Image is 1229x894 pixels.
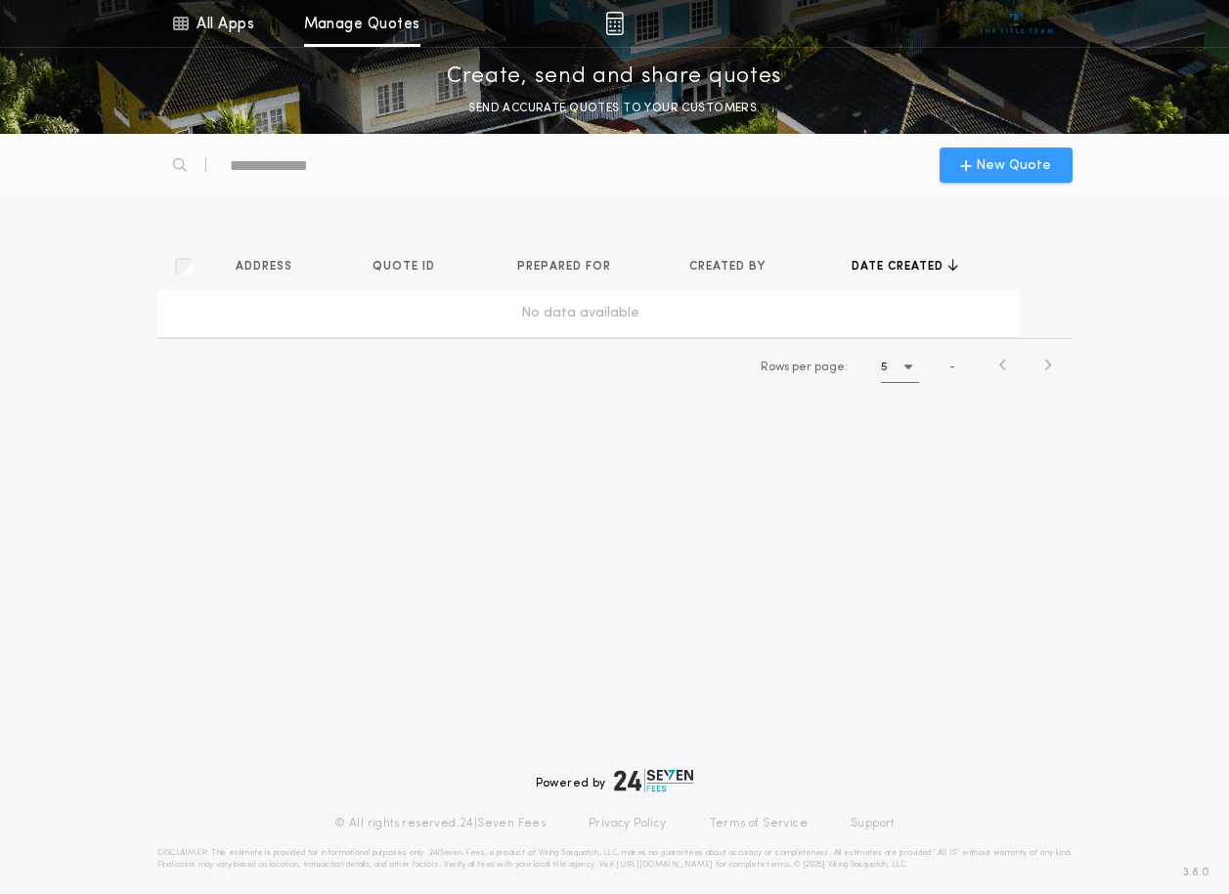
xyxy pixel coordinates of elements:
span: Quote ID [373,259,439,275]
span: Rows per page: [761,362,848,373]
button: Quote ID [373,257,450,277]
a: [URL][DOMAIN_NAME] [616,861,713,869]
a: Privacy Policy [589,816,667,831]
button: 5 [881,352,919,383]
button: Created by [689,257,780,277]
a: Terms of Service [710,816,808,831]
p: © All rights reserved. 24|Seven Fees [334,816,546,831]
img: logo [614,769,694,792]
span: - [949,359,955,376]
span: Date created [852,259,947,275]
button: New Quote [940,148,1073,183]
p: DISCLAIMER: This estimate is provided for informational purposes only. 24|Seven Fees, a product o... [157,847,1073,871]
button: Address [236,257,307,277]
p: Create, send and share quotes [447,62,782,93]
span: Address [236,259,296,275]
h1: 5 [881,358,888,377]
span: 3.8.0 [1183,864,1209,881]
img: img [605,12,624,35]
button: Date created [852,257,958,277]
p: SEND ACCURATE QUOTES TO YOUR CUSTOMERS. [468,99,760,118]
span: Prepared for [517,259,615,275]
div: No data available [165,304,997,323]
img: vs-icon [980,14,1053,33]
div: Powered by [536,769,694,792]
span: Created by [689,259,769,275]
span: New Quote [976,155,1051,176]
a: Support [851,816,895,831]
